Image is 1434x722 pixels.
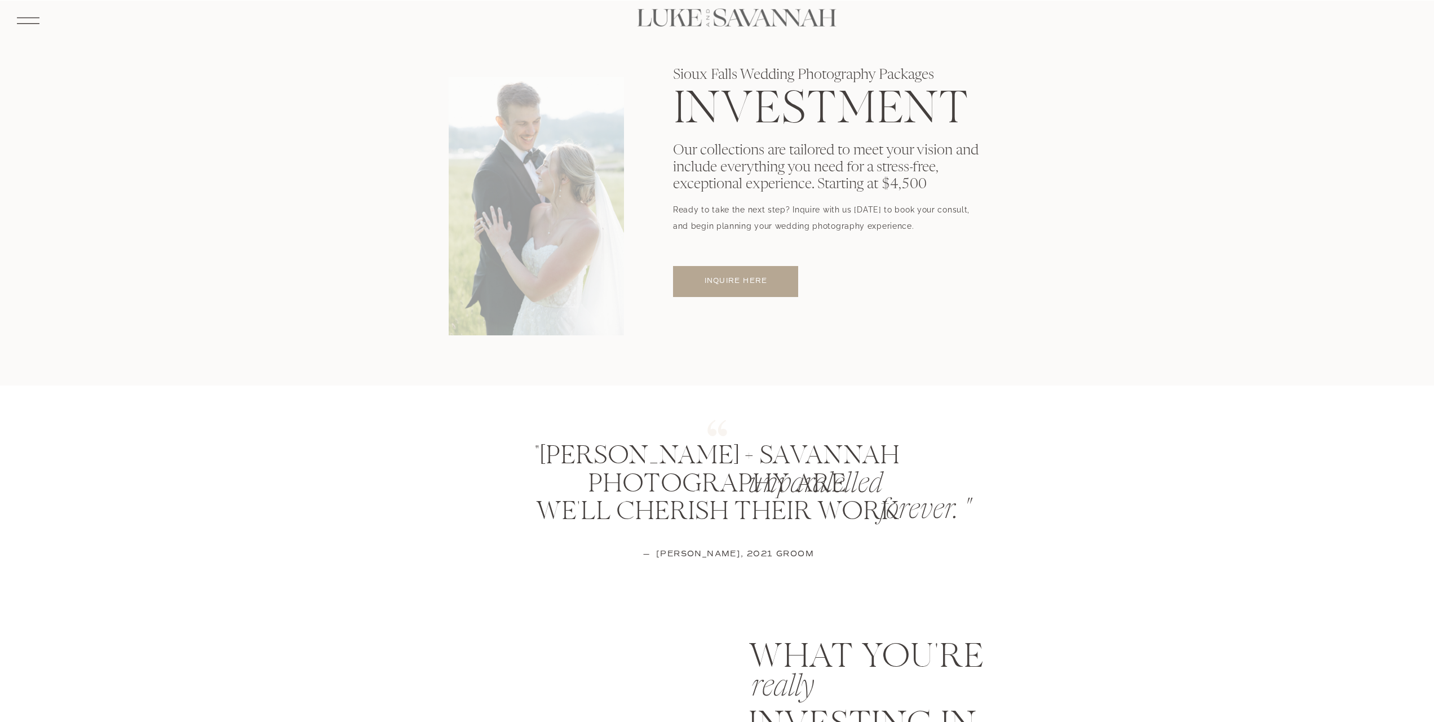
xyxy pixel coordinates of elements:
[751,670,880,701] p: really
[468,444,966,567] p: "[PERSON_NAME] + SAVANNAH PHOTOGRAPHY ARE WE'LL CHERISH THEIR WORK
[673,202,975,242] p: Ready to take the next step? Inquire with us [DATE] to book your consult, and begin planning your...
[673,143,986,232] p: Our collections are tailored to meet your vision and include everything you need for a stress-fre...
[684,276,787,286] a: inquire here
[673,67,986,156] p: Sioux Falls Wedding Photography Packages
[748,642,1029,707] h2: What you're investing in
[617,548,840,577] p: — [PERSON_NAME], 2021 groom
[878,494,971,531] p: forever. "
[748,468,840,506] p: unparalelled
